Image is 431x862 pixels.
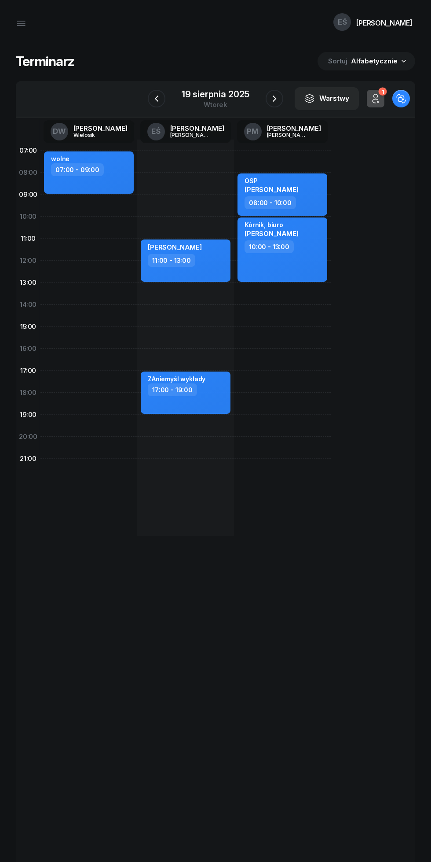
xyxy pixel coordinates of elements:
[247,128,259,135] span: PM
[148,375,205,383] div: ZAniemyśl wykłady
[73,132,116,138] div: Wielosik
[245,196,296,209] div: 08:00 - 10:00
[182,90,249,99] div: 19 sierpnia 2025
[16,250,40,272] div: 12:00
[245,240,294,253] div: 10:00 - 13:00
[16,316,40,338] div: 15:00
[318,52,415,70] button: Sortuj Alfabetycznie
[182,101,249,108] div: wtorek
[16,162,40,184] div: 08:00
[16,382,40,404] div: 18:00
[245,185,299,194] span: [PERSON_NAME]
[16,272,40,294] div: 13:00
[378,88,387,96] div: 1
[16,228,40,250] div: 11:00
[245,177,299,184] div: OSP
[338,18,347,26] span: EŚ
[328,55,349,67] span: Sortuj
[16,140,40,162] div: 07:00
[53,128,66,135] span: DW
[170,132,212,138] div: [PERSON_NAME]
[44,120,135,143] a: DW[PERSON_NAME]Wielosik
[295,87,359,110] button: Warstwy
[140,120,231,143] a: EŚ[PERSON_NAME][PERSON_NAME]
[148,383,197,396] div: 17:00 - 19:00
[51,163,104,176] div: 07:00 - 09:00
[16,206,40,228] div: 10:00
[245,229,299,238] span: [PERSON_NAME]
[16,294,40,316] div: 14:00
[356,19,413,26] div: [PERSON_NAME]
[16,338,40,360] div: 16:00
[304,93,349,104] div: Warstwy
[16,53,74,69] h1: Terminarz
[267,125,321,132] div: [PERSON_NAME]
[151,128,161,135] span: EŚ
[16,184,40,206] div: 09:00
[237,120,328,143] a: PM[PERSON_NAME][PERSON_NAME]
[367,90,384,107] button: 1
[16,360,40,382] div: 17:00
[73,125,128,132] div: [PERSON_NAME]
[245,221,299,228] div: Kórnik, biuro
[148,254,195,267] div: 11:00 - 13:00
[170,125,224,132] div: [PERSON_NAME]
[51,155,69,162] div: wolne
[267,132,309,138] div: [PERSON_NAME]
[16,404,40,426] div: 19:00
[148,243,202,251] span: [PERSON_NAME]
[16,426,40,448] div: 20:00
[16,448,40,470] div: 21:00
[351,57,398,65] span: Alfabetycznie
